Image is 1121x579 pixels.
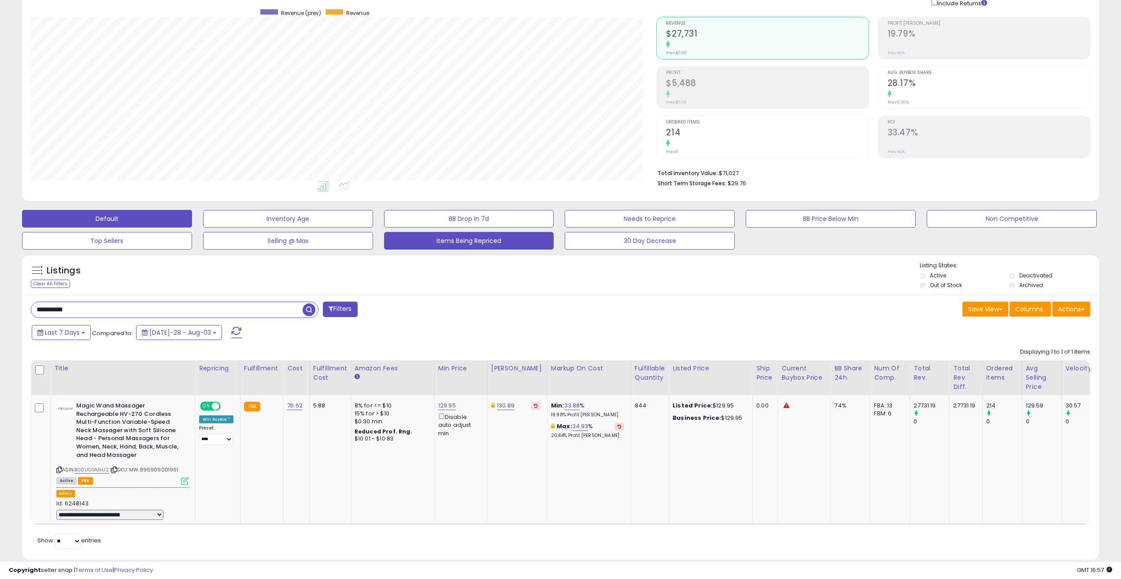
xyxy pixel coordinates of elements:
button: Selling @ Max [203,232,373,250]
div: Amazon Fees [355,364,431,373]
div: Win BuyBox * [199,415,233,423]
div: 15% for > $10 [355,410,428,418]
div: Disable auto adjust min [438,412,481,437]
b: Max: [557,422,572,430]
div: 214 [986,402,1022,410]
div: 27731.19 [914,402,949,410]
img: 21jVQ5I3i3L._SL40_.jpg [56,402,74,415]
span: [DATE]-28 - Aug-03 [149,328,211,337]
a: 76.62 [287,401,303,410]
small: Prev: $0.00 [666,50,687,56]
label: Archived [1019,281,1043,289]
div: % [551,422,624,439]
div: Clear All Filters [31,280,70,288]
div: 0 [1026,418,1062,426]
div: Avg Selling Price [1026,364,1058,392]
span: Revenue [666,21,868,26]
span: 2025-08-11 16:57 GMT [1077,566,1112,574]
strong: Copyright [9,566,41,574]
small: Prev: $0.00 [666,100,687,105]
div: Markup on Cost [551,364,627,373]
h2: 214 [666,127,868,139]
span: $29.76 [728,179,746,187]
button: Columns [1010,302,1051,317]
div: Listed Price [673,364,749,373]
div: Total Rev. [914,364,946,382]
h5: Listings [47,265,81,277]
span: Profit [666,71,868,75]
button: Save View [962,302,1008,317]
b: Reduced Prof. Rng. [355,428,412,435]
b: Total Inventory Value: [658,169,718,177]
div: 5.88 [313,402,344,410]
div: 129.59 [1026,402,1062,410]
div: Ordered Items [986,364,1018,382]
div: Total Rev. Diff. [953,364,978,392]
span: Columns [1015,305,1043,314]
div: $0.30 min [355,418,428,426]
small: Prev: N/A [888,149,905,154]
button: Filters [323,302,357,317]
button: Actions [1052,302,1090,317]
b: Listed Price: [673,401,713,410]
h2: $27,731 [666,29,868,41]
div: $129.95 [673,414,746,422]
span: Compared to: [92,329,133,337]
label: Active [930,272,946,279]
div: Fulfillment [244,364,280,373]
div: Displaying 1 to 1 of 1 items [1020,348,1090,356]
div: % [551,402,624,418]
div: $129.95 [673,402,746,410]
span: Show: entries [37,536,101,545]
label: Out of Stock [930,281,962,289]
a: Privacy Policy [114,566,153,574]
span: Revenue (prev) [281,9,321,17]
span: Avg. Buybox Share [888,71,1090,75]
a: 130.89 [497,401,514,410]
div: Ship Price [756,364,774,382]
p: Listing States: [920,261,1099,270]
th: The percentage added to the cost of goods (COGS) that forms the calculator for Min & Max prices. [547,360,631,395]
div: 844 [635,402,662,410]
div: 0.00 [756,402,771,410]
small: Prev: 0 [666,149,678,154]
button: Last 7 Days [32,325,91,340]
div: Repricing [199,364,237,373]
div: Velocity [1066,364,1098,373]
h2: $5,488 [666,78,868,90]
div: ASIN: [56,402,189,484]
span: ROI [888,120,1090,125]
button: 30 Day Decrease [565,232,735,250]
a: 129.95 [438,401,456,410]
small: Amazon Fees. [355,373,360,381]
button: [DATE]-28 - Aug-03 [136,325,222,340]
h2: 33.47% [888,127,1090,139]
li: $71,027 [658,167,1084,178]
div: Fulfillment Cost [313,364,347,382]
span: OFF [219,403,233,410]
h2: 19.79% [888,29,1090,41]
div: seller snap | | [9,566,153,575]
div: 0 [914,418,949,426]
button: Inventory Age [203,210,373,228]
div: Preset: [199,425,233,445]
button: Top Sellers [22,232,192,250]
p: 20.44% Profit [PERSON_NAME] [551,433,624,439]
div: $10.01 - $10.83 [355,435,428,443]
small: Prev: 0.00% [888,100,909,105]
div: Current Buybox Price [781,364,827,382]
div: [PERSON_NAME] [491,364,544,373]
small: Prev: N/A [888,50,905,56]
div: 8% for <= $10 [355,402,428,410]
a: 34.93 [572,422,588,431]
button: BB Price Below Min [746,210,916,228]
div: 30.57 [1066,402,1101,410]
div: Cost [287,364,306,373]
div: 0 [1066,418,1101,426]
a: 33.88 [564,401,580,410]
b: Min: [551,401,564,410]
span: Profit [PERSON_NAME] [888,21,1090,26]
button: Default [22,210,192,228]
b: Short Term Storage Fees: [658,179,726,187]
div: FBA: 13 [874,402,903,410]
